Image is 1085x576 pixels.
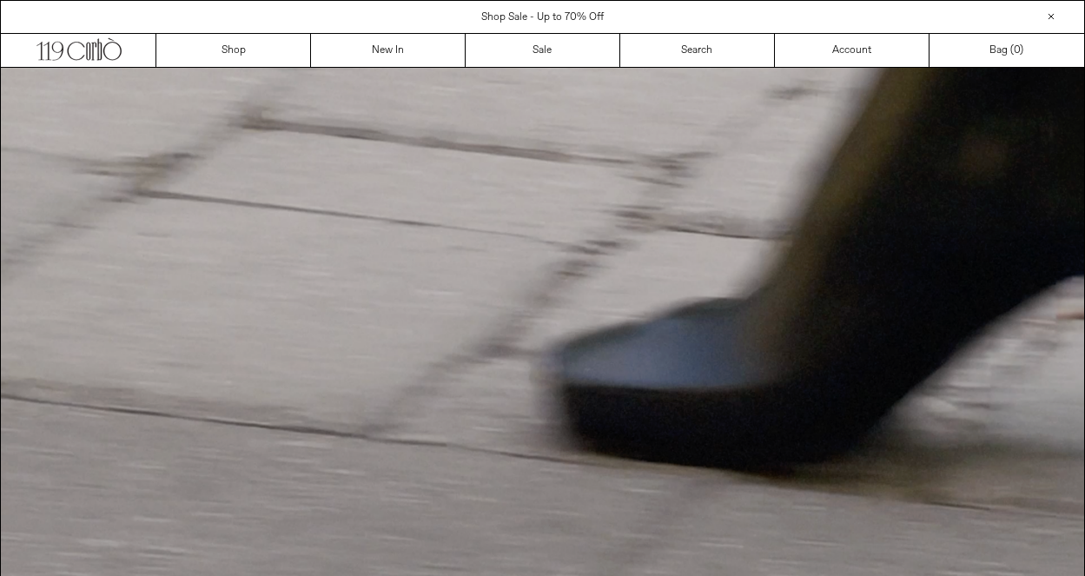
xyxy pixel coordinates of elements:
[620,34,775,67] a: Search
[1014,43,1020,57] span: 0
[481,10,604,24] a: Shop Sale - Up to 70% Off
[156,34,311,67] a: Shop
[775,34,930,67] a: Account
[466,34,620,67] a: Sale
[1014,43,1023,58] span: )
[930,34,1084,67] a: Bag ()
[311,34,466,67] a: New In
